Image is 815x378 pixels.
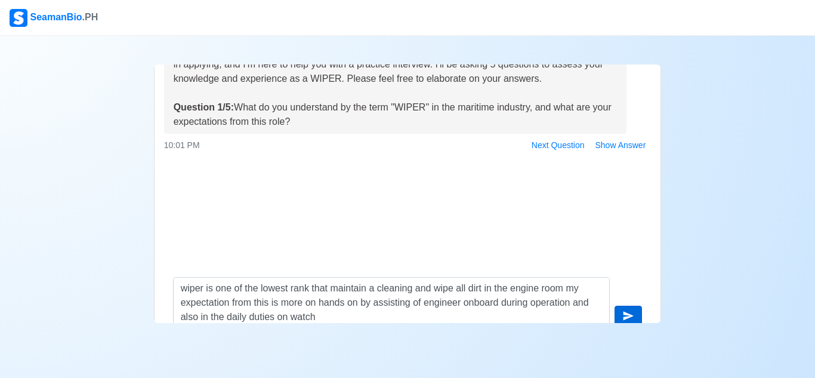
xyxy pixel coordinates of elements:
[526,136,590,155] button: Next Question
[590,136,652,155] button: Show Answer
[10,9,27,27] img: Logo
[164,136,652,155] div: 10:01 PM
[82,12,98,22] span: .PH
[10,9,98,27] div: SeamanBio
[174,43,618,129] div: Hello [PERSON_NAME] [PERSON_NAME], I'm Gem from SeamanBioPH. We want you to be successful in appl...
[174,102,234,112] strong: Question 1/5:
[173,277,610,327] textarea: wiper is one of the lowest rank that maintain a cleaning and wipe all dirt in the engine room my ...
